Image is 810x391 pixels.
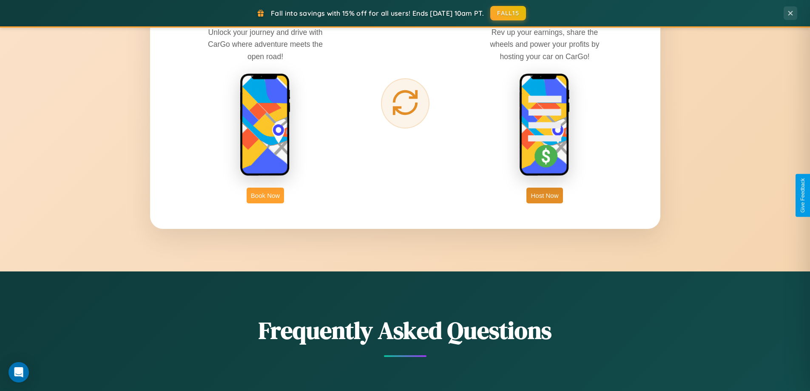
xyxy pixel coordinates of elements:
span: Fall into savings with 15% off for all users! Ends [DATE] 10am PT. [271,9,484,17]
p: Rev up your earnings, share the wheels and power your profits by hosting your car on CarGo! [481,26,608,62]
img: host phone [519,73,570,177]
h2: Frequently Asked Questions [150,314,660,347]
div: Open Intercom Messenger [9,362,29,382]
img: rent phone [240,73,291,177]
p: Unlock your journey and drive with CarGo where adventure meets the open road! [202,26,329,62]
button: FALL15 [490,6,526,20]
div: Give Feedback [800,178,806,213]
button: Host Now [526,188,563,203]
button: Book Now [247,188,284,203]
